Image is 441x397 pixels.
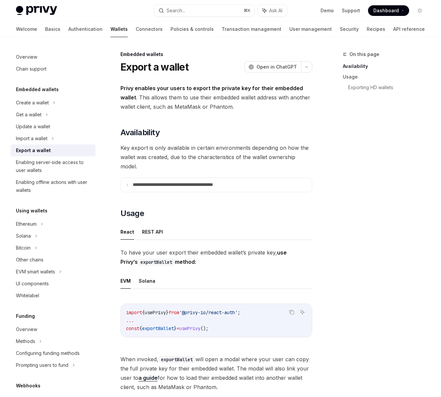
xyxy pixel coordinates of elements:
button: Ask AI [298,308,307,316]
a: Demo [321,7,334,14]
a: Configuring funding methods [11,347,96,359]
div: Solana [16,232,31,240]
a: Recipes [367,21,385,37]
div: Prompting users to fund [16,361,68,369]
h1: Export a wallet [120,61,188,73]
a: Dashboard [368,5,409,16]
span: ⌘ K [244,8,251,13]
span: When invoked, will open a modal where your user can copy the full private key for their embedded ... [120,355,312,392]
a: Overview [11,323,96,335]
div: Enabling offline actions with user wallets [16,178,92,194]
div: Other chains [16,256,43,264]
a: Support [342,7,360,14]
span: { [142,310,145,315]
div: Ethereum [16,220,37,228]
a: a guide [138,374,158,381]
span: Dashboard [373,7,399,14]
a: Wallets [110,21,128,37]
span: . This allows them to use their embedded wallet address with another wallet client, such as MetaM... [120,84,312,111]
a: Usage [343,72,430,82]
a: Policies & controls [171,21,214,37]
span: Usage [120,208,144,219]
a: Exporting HD wallets [348,82,430,93]
div: Search... [167,7,185,15]
a: Welcome [16,21,37,37]
span: '@privy-io/react-auth' [179,310,238,315]
span: ... [126,317,134,323]
a: Availability [343,61,430,72]
button: React [120,224,134,240]
div: Methods [16,337,35,345]
span: Availability [120,127,160,138]
button: Open in ChatGPT [244,61,301,73]
a: Transaction management [222,21,281,37]
a: Whitelabel [11,290,96,302]
div: UI components [16,280,49,288]
a: Other chains [11,254,96,266]
span: usePrivy [145,310,166,315]
h5: Embedded wallets [16,85,59,93]
span: To have your user export their embedded wallet’s private key, [120,248,312,266]
a: Connectors [136,21,163,37]
strong: use Privy’s method: [120,249,287,265]
a: API reference [393,21,425,37]
a: Update a wallet [11,121,96,133]
div: Export a wallet [16,146,51,154]
h5: Funding [16,312,35,320]
a: Chain support [11,63,96,75]
a: Overview [11,51,96,63]
div: Import a wallet [16,135,47,142]
span: exportWallet [142,325,174,331]
div: EVM smart wallets [16,268,55,276]
div: Chain support [16,65,46,73]
span: const [126,325,139,331]
div: Overview [16,53,37,61]
div: Bitcoin [16,244,31,252]
a: Enabling server-side access to user wallets [11,156,96,176]
div: Update a wallet [16,123,50,131]
div: Overview [16,325,37,333]
div: Configuring funding methods [16,349,80,357]
span: } [174,325,177,331]
strong: Privy enables your users to export the private key for their embedded wallet [120,85,303,101]
button: Search...⌘K [154,5,254,17]
h5: Webhooks [16,382,40,390]
code: exportWallet [158,356,195,363]
span: On this page [349,50,379,58]
button: EVM [120,273,131,289]
span: Key export is only available in certain environments depending on how the wallet was created, due... [120,143,312,171]
a: Basics [45,21,60,37]
span: ; [238,310,240,315]
a: Enabling offline actions with user wallets [11,176,96,196]
a: Export a wallet [11,144,96,156]
span: import [126,310,142,315]
button: Copy the contents from the code block [287,308,296,316]
h5: Using wallets [16,207,47,215]
a: UI components [11,278,96,290]
button: Ask AI [258,5,287,17]
div: Get a wallet [16,111,41,119]
span: = [177,325,179,331]
span: { [139,325,142,331]
a: User management [289,21,332,37]
div: Whitelabel [16,292,39,300]
div: Create a wallet [16,99,49,107]
span: Ask AI [269,7,282,14]
span: from [169,310,179,315]
span: usePrivy [179,325,200,331]
img: light logo [16,6,57,15]
div: Embedded wallets [120,51,312,58]
a: Security [340,21,359,37]
span: (); [200,325,208,331]
span: } [166,310,169,315]
button: REST API [142,224,163,240]
code: exportWallet [138,258,175,266]
button: Solana [139,273,155,289]
div: Enabling server-side access to user wallets [16,158,92,174]
button: Toggle dark mode [414,5,425,16]
span: Open in ChatGPT [257,64,297,70]
a: Authentication [68,21,103,37]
